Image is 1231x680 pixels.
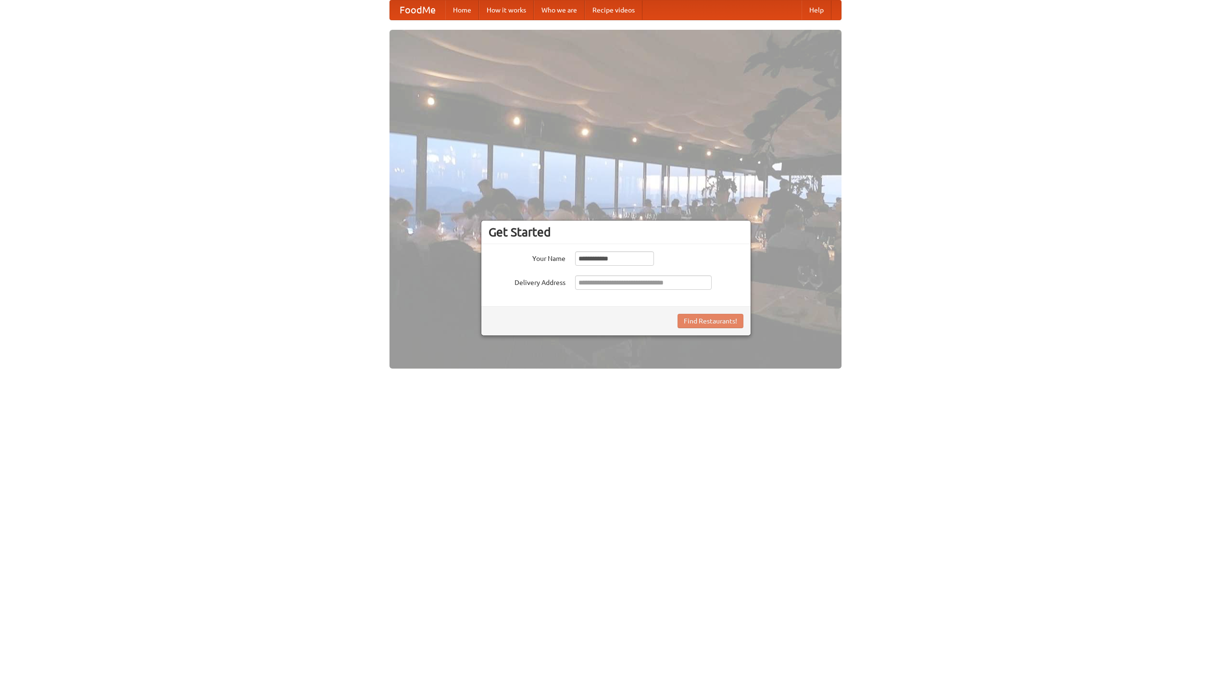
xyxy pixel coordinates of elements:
h3: Get Started [489,225,743,239]
a: Recipe videos [585,0,642,20]
a: How it works [479,0,534,20]
button: Find Restaurants! [678,314,743,328]
a: Home [445,0,479,20]
label: Delivery Address [489,275,565,287]
a: FoodMe [390,0,445,20]
label: Your Name [489,251,565,263]
a: Help [802,0,831,20]
a: Who we are [534,0,585,20]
